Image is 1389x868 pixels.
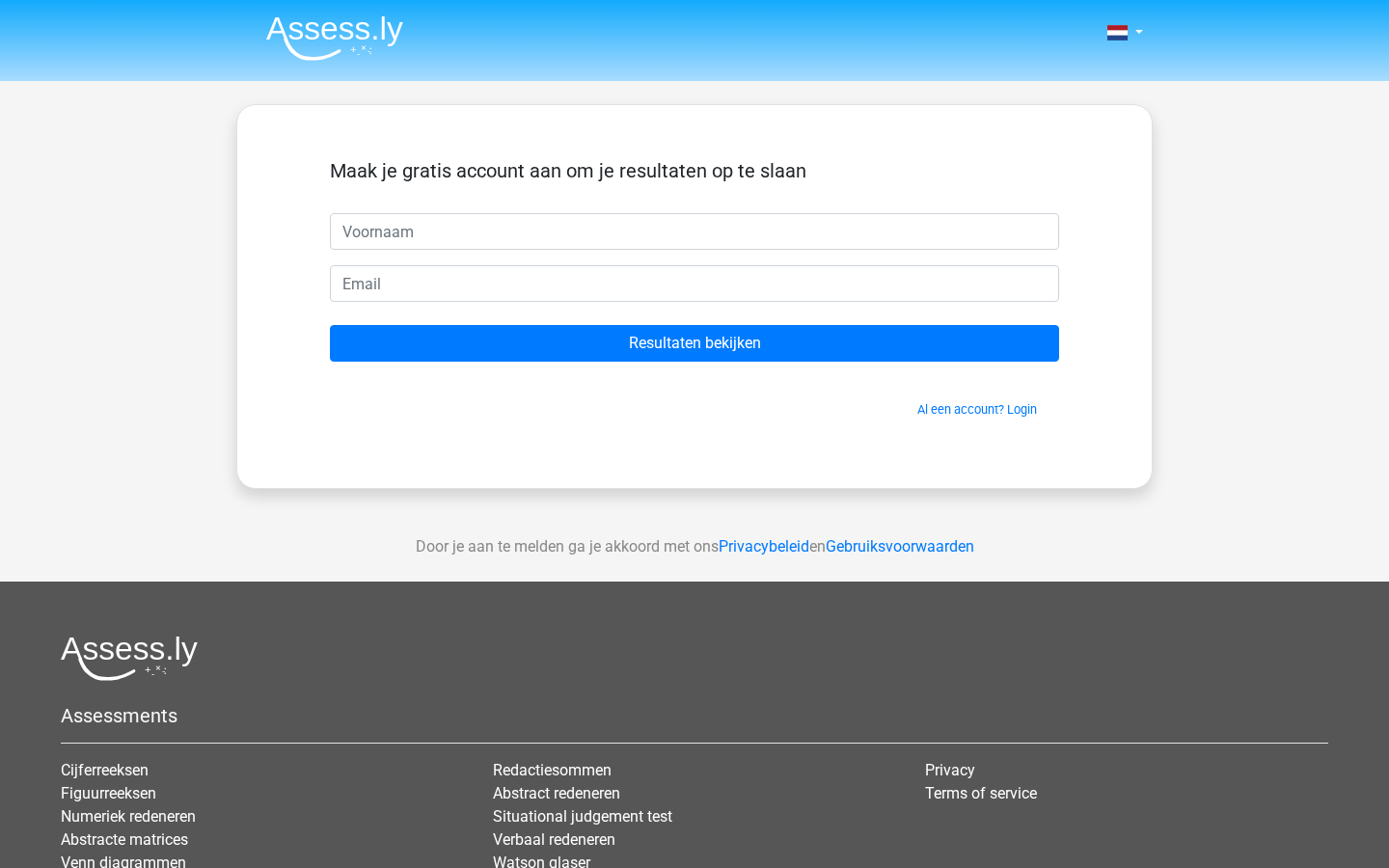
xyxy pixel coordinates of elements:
a: Abstract redeneren [493,784,620,802]
a: Al een account? Login [917,402,1037,417]
a: Numeriek redeneren [61,807,196,826]
a: Privacybeleid [719,537,809,556]
a: Terms of service [925,784,1037,802]
a: Cijferreeksen [61,761,149,779]
img: Assessly logo [61,636,198,681]
a: Redactiesommen [493,761,612,779]
a: Figuurreeksen [61,784,156,802]
a: Situational judgement test [493,807,672,826]
h5: Assessments [61,704,1328,727]
input: Resultaten bekijken [330,325,1059,362]
a: Privacy [925,761,975,779]
a: Gebruiksvoorwaarden [826,537,974,556]
input: Voornaam [330,213,1059,250]
input: Email [330,265,1059,302]
a: Abstracte matrices [61,830,188,849]
h5: Maak je gratis account aan om je resultaten op te slaan [330,159,1059,182]
a: Verbaal redeneren [493,830,615,849]
img: Assessly [266,15,403,61]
